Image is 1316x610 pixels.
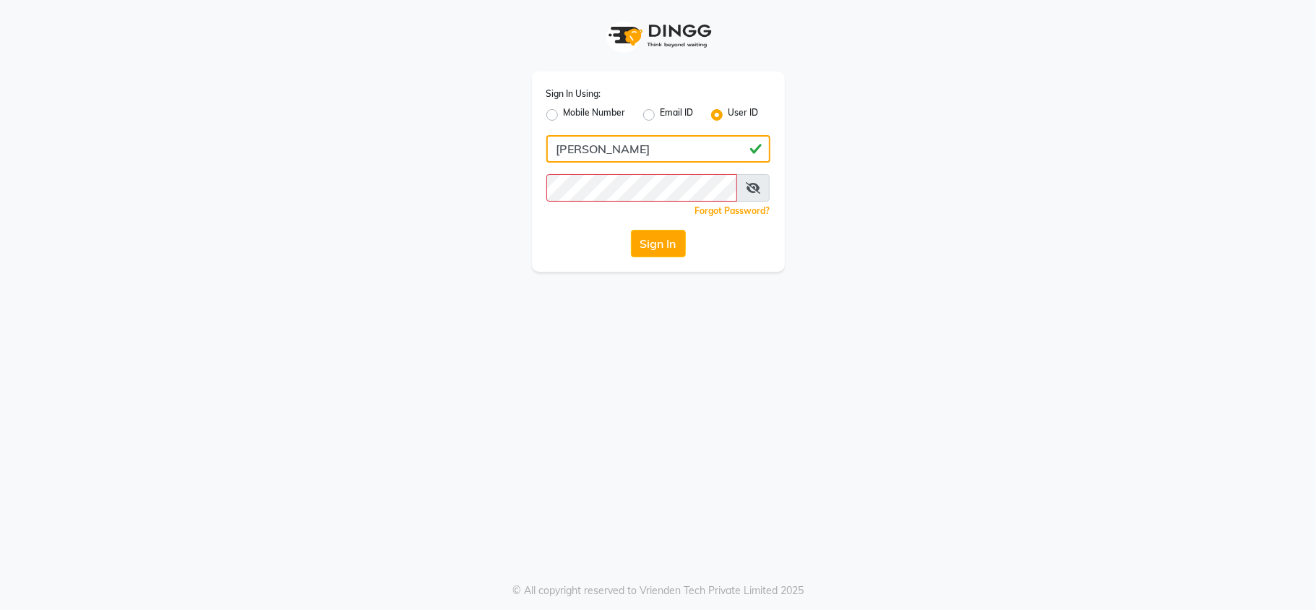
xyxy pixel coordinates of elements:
button: Sign In [631,230,686,257]
img: logo1.svg [601,14,716,57]
a: Forgot Password? [695,205,770,216]
input: Username [546,174,737,202]
label: Email ID [661,106,694,124]
input: Username [546,135,770,163]
label: User ID [728,106,759,124]
label: Sign In Using: [546,87,601,100]
label: Mobile Number [564,106,626,124]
